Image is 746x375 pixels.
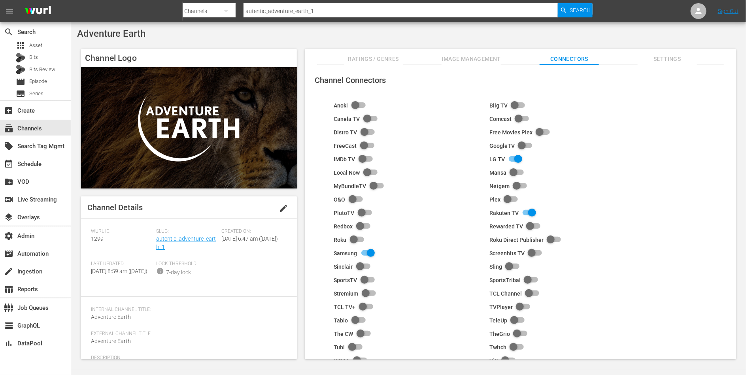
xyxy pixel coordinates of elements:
[156,261,217,267] span: Lock Threshold:
[334,170,360,176] div: Local Now
[489,129,533,136] div: Free Movies Plex
[91,355,283,361] span: Description:
[16,41,25,50] span: Asset
[489,331,510,337] div: TheGrio
[91,236,104,242] span: 1299
[489,210,519,216] div: Rakuten TV
[489,183,510,189] div: Netgem
[4,321,13,330] span: GraphQL
[91,331,283,337] span: External Channel Title:
[489,250,525,256] div: Screenhits TV
[91,307,283,313] span: Internal Channel Title:
[334,129,357,136] div: Distro TV
[4,106,13,115] span: Create
[334,290,359,297] div: Stremium
[81,49,297,67] h4: Channel Logo
[344,54,403,64] span: Ratings / Genres
[442,54,501,64] span: Image Management
[5,6,14,16] span: menu
[4,285,13,294] span: Reports
[4,124,13,133] span: Channels
[489,116,512,122] div: Comcast
[4,159,13,169] span: Schedule
[4,213,13,222] span: Overlays
[91,261,152,267] span: Last Updated:
[638,54,697,64] span: Settings
[29,77,47,85] span: Episode
[4,303,13,313] span: Job Queues
[221,236,278,242] span: [DATE] 6:47 am ([DATE])
[334,250,357,256] div: Samsung
[489,358,498,364] div: ViX
[718,8,738,14] a: Sign Out
[4,249,13,258] span: Automation
[334,116,360,122] div: Canela TV
[570,3,591,17] span: Search
[16,89,25,98] span: Series
[334,102,348,109] div: Anoki
[91,268,147,274] span: [DATE] 8:59 am ([DATE])
[274,199,293,218] button: edit
[91,338,131,344] span: Adventure Earth
[16,53,25,62] div: Bits
[489,102,508,109] div: Biig TV
[16,65,25,74] div: Bits Review
[334,277,357,283] div: SportsTV
[29,66,55,73] span: Bits Review
[489,143,515,149] div: GoogleTV
[334,223,353,230] div: Redbox
[334,331,353,337] div: The CW
[334,358,350,364] div: VIDAA
[334,143,357,149] div: FreeCast
[489,290,522,297] div: TCL Channel
[29,90,43,98] span: Series
[87,203,143,212] span: Channel Details
[334,317,348,324] div: Tablo
[221,228,283,235] span: Created On:
[489,344,506,351] div: Twitch
[4,195,13,204] span: Live Streaming
[279,204,288,213] span: edit
[334,264,353,270] div: Sinclair
[315,75,386,85] span: Channel Connectors
[156,267,164,275] span: info
[156,236,216,250] a: autentic_adventure_earth_1
[19,2,57,21] img: ans4CAIJ8jUAAAAAAAAAAAAAAAAAAAAAAAAgQb4GAAAAAAAAAAAAAAAAAAAAAAAAJMjXAAAAAAAAAAAAAAAAAAAAAAAAgAT5G...
[489,304,513,310] div: TVPlayer
[540,54,599,64] span: Connectors
[91,228,152,235] span: Wurl ID:
[77,28,145,39] span: Adventure Earth
[334,183,366,189] div: MyBundleTV
[334,210,355,216] div: PlutoTV
[489,277,521,283] div: SportsTribal
[489,170,506,176] div: Mansa
[4,231,13,241] span: Admin
[4,339,13,348] span: DataPool
[334,237,347,243] div: Roku
[489,156,505,162] div: LG TV
[489,196,500,203] div: Plex
[558,3,593,17] button: Search
[16,77,25,87] span: Episode
[29,41,42,49] span: Asset
[334,196,346,203] div: O&O
[91,314,131,320] span: Adventure Earth
[489,317,507,324] div: TeleUp
[156,228,217,235] span: Slug:
[81,67,297,188] img: Adventure Earth
[489,223,523,230] div: Rewarded TV
[489,264,502,270] div: Sling
[4,27,13,37] span: Search
[334,304,356,310] div: TCL TV+
[489,237,544,243] div: Roku Direct Publisher
[334,156,355,162] div: IMDb TV
[166,268,191,277] div: 7-day lock
[4,141,13,151] span: Search Tag Mgmt
[29,53,38,61] span: Bits
[4,177,13,187] span: VOD
[334,344,345,351] div: Tubi
[4,267,13,276] span: Ingestion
